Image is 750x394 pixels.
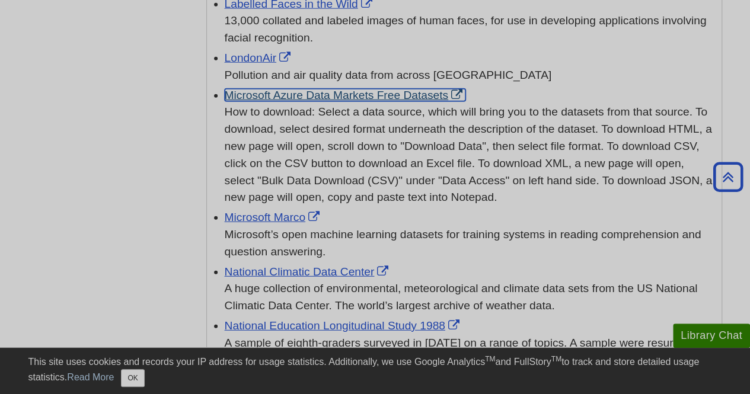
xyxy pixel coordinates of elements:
[225,89,465,101] a: Link opens in new window
[551,355,561,363] sup: TM
[225,104,716,206] div: How to download: Select a data source, which will bring you to the datasets from that source. To ...
[225,280,716,315] div: A huge collection of environmental, meteorological and climate data sets from the US National Cli...
[225,226,716,261] div: Microsoft’s open machine learning datasets for training systems in reading comprehension and ques...
[67,372,114,382] a: Read More
[225,67,716,84] div: Pollution and air quality data from across [GEOGRAPHIC_DATA]
[121,369,144,387] button: Close
[709,169,747,185] a: Back to Top
[225,52,293,64] a: Link opens in new window
[225,335,716,386] div: A sample of eighth-graders surveyed in [DATE] on a range of topics. A sample were resurveyed thro...
[673,323,750,348] button: Library Chat
[28,355,722,387] div: This site uses cookies and records your IP address for usage statistics. Additionally, we use Goo...
[225,211,323,223] a: Link opens in new window
[485,355,495,363] sup: TM
[225,12,716,47] div: 13,000 collated and labeled images of human faces, for use in developing applications involving f...
[225,265,392,278] a: Link opens in new window
[225,319,462,332] a: Link opens in new window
